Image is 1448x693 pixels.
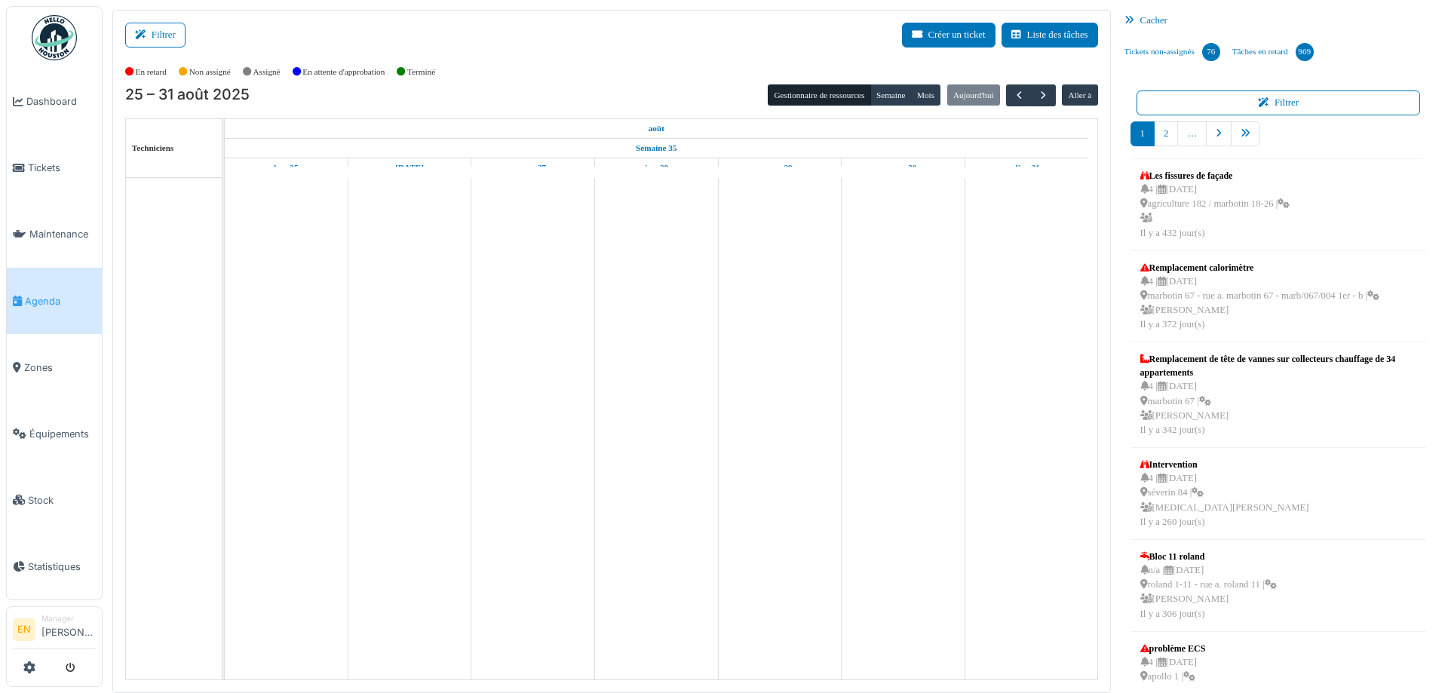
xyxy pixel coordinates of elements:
[1140,550,1277,563] div: Bloc 11 roland
[1140,261,1380,274] div: Remplacement calorimètre
[7,69,102,135] a: Dashboard
[1031,84,1056,106] button: Suivant
[1202,43,1220,61] div: 76
[26,94,96,109] span: Dashboard
[1140,182,1290,241] div: 4 | [DATE] agriculture 182 / marbotin 18-26 | Il y a 432 jour(s)
[1137,257,1384,336] a: Remplacement calorimètre 4 |[DATE] marbotin 67 - rue a. marbotin 67 - marb/067/004 1er - b | [PER...
[1137,165,1294,244] a: Les fissures de façade 4 |[DATE] agriculture 182 / marbotin 18-26 | Il y a 432 jour(s)
[1118,10,1439,32] div: Cacher
[28,161,96,175] span: Tickets
[7,334,102,400] a: Zones
[7,201,102,268] a: Maintenance
[947,84,1000,106] button: Aujourd'hui
[1130,121,1155,146] a: 1
[253,66,281,78] label: Assigné
[13,618,35,641] li: EN
[125,86,250,104] h2: 25 – 31 août 2025
[1137,454,1313,533] a: Intervention 4 |[DATE] séverin 84 | [MEDICAL_DATA][PERSON_NAME]Il y a 260 jour(s)
[41,613,96,624] div: Manager
[1137,348,1421,441] a: Remplacement de tête de vannes sur collecteurs chauffage de 34 appartements 4 |[DATE] marbotin 67...
[1006,84,1031,106] button: Précédent
[1177,121,1207,146] a: …
[7,467,102,533] a: Stock
[125,23,186,48] button: Filtrer
[302,66,385,78] label: En attente d'approbation
[1118,32,1226,72] a: Tickets non-assignés
[1130,121,1427,158] nav: pager
[132,143,174,152] span: Techniciens
[1137,546,1281,625] a: Bloc 11 roland n/a |[DATE] roland 1-11 - rue a. roland 11 | [PERSON_NAME]Il y a 306 jour(s)
[25,294,96,308] span: Agenda
[1140,642,1229,655] div: problème ECS
[29,227,96,241] span: Maintenance
[32,15,77,60] img: Badge_color-CXgf-gQk.svg
[7,135,102,201] a: Tickets
[28,493,96,507] span: Stock
[270,158,302,177] a: 25 août 2025
[391,158,428,177] a: 26 août 2025
[1140,458,1309,471] div: Intervention
[189,66,231,78] label: Non assigné
[1296,43,1314,61] div: 969
[1154,121,1178,146] a: 2
[640,158,672,177] a: 28 août 2025
[41,613,96,645] li: [PERSON_NAME]
[516,158,550,177] a: 27 août 2025
[1062,84,1097,106] button: Aller à
[7,400,102,467] a: Équipements
[1137,90,1421,115] button: Filtrer
[7,268,102,334] a: Agenda
[645,119,668,138] a: 25 août 2025
[29,427,96,441] span: Équipements
[24,360,96,375] span: Zones
[136,66,167,78] label: En retard
[1140,352,1417,379] div: Remplacement de tête de vannes sur collecteurs chauffage de 34 appartements
[28,560,96,574] span: Statistiques
[1140,563,1277,621] div: n/a | [DATE] roland 1-11 - rue a. roland 11 | [PERSON_NAME] Il y a 306 jour(s)
[1140,471,1309,529] div: 4 | [DATE] séverin 84 | [MEDICAL_DATA][PERSON_NAME] Il y a 260 jour(s)
[407,66,435,78] label: Terminé
[1140,169,1290,182] div: Les fissures de façade
[13,613,96,649] a: EN Manager[PERSON_NAME]
[885,158,920,177] a: 30 août 2025
[870,84,912,106] button: Semaine
[632,139,680,158] a: Semaine 35
[768,84,870,106] button: Gestionnaire de ressources
[1140,274,1380,333] div: 4 | [DATE] marbotin 67 - rue a. marbotin 67 - marb/067/004 1er - b | [PERSON_NAME] Il y a 372 jou...
[911,84,941,106] button: Mois
[763,158,796,177] a: 29 août 2025
[1010,158,1044,177] a: 31 août 2025
[1002,23,1098,48] button: Liste des tâches
[1140,379,1417,437] div: 4 | [DATE] marbotin 67 | [PERSON_NAME] Il y a 342 jour(s)
[1226,32,1320,72] a: Tâches en retard
[7,533,102,599] a: Statistiques
[902,23,995,48] button: Créer un ticket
